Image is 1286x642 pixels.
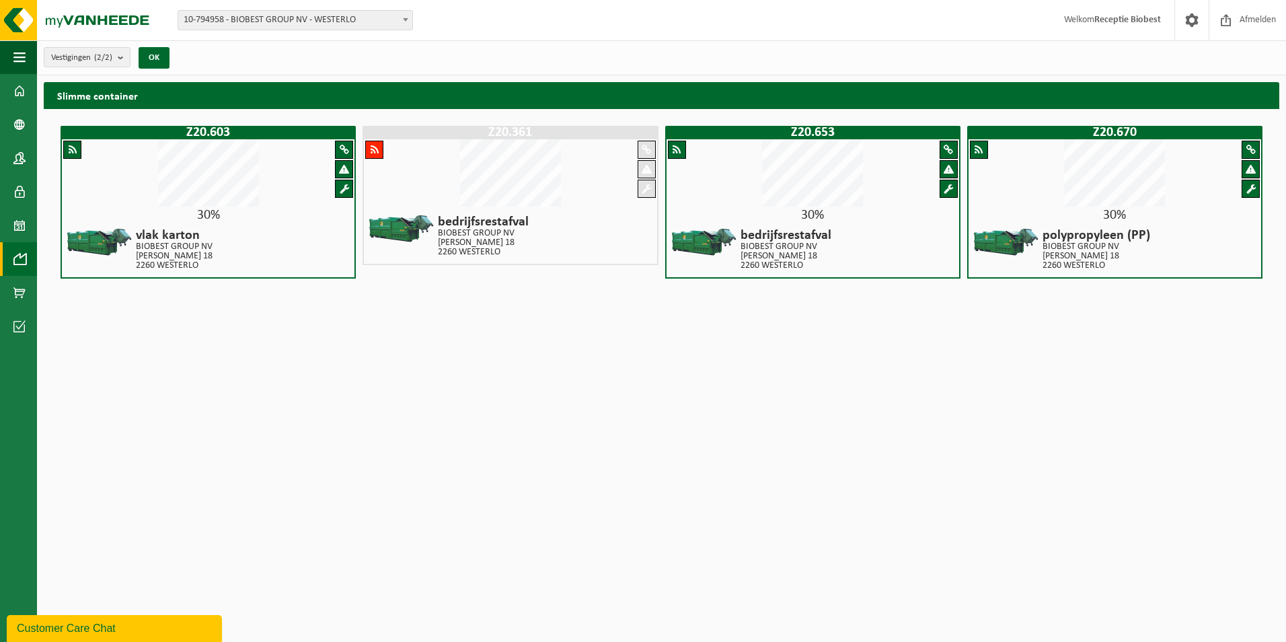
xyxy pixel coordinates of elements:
iframe: chat widget [7,612,225,642]
h2: Slimme container [44,82,151,108]
p: BIOBEST GROUP NV [136,242,213,252]
span: 10-794958 - BIOBEST GROUP NV - WESTERLO [178,10,413,30]
span: Vestigingen [51,48,112,68]
p: BIOBEST GROUP NV [741,242,831,252]
p: 2260 WESTERLO [438,248,529,257]
strong: Receptie Biobest [1094,15,1161,25]
count: (2/2) [94,53,112,62]
p: 2260 WESTERLO [741,261,831,271]
h4: bedrijfsrestafval [438,215,529,229]
p: 2260 WESTERLO [1043,261,1150,271]
p: BIOBEST GROUP NV [1043,242,1150,252]
img: HK-XZ-20-GN-01 [972,225,1039,259]
h1: Z20.670 [971,126,1259,139]
button: OK [139,47,169,69]
h4: vlak karton [136,229,213,242]
p: BIOBEST GROUP NV [438,229,529,238]
h4: polypropyleen (PP) [1043,229,1150,242]
img: HK-XZ-20-GN-01 [65,225,133,259]
div: 30% [667,209,959,222]
img: HK-XZ-20-GN-01 [670,225,737,259]
p: 2260 WESTERLO [136,261,213,271]
p: [PERSON_NAME] 18 [741,252,831,261]
img: HK-XZ-20-GN-01 [367,212,434,246]
p: [PERSON_NAME] 18 [136,252,213,261]
p: [PERSON_NAME] 18 [438,238,529,248]
button: Vestigingen(2/2) [44,47,130,67]
h4: bedrijfsrestafval [741,229,831,242]
p: [PERSON_NAME] 18 [1043,252,1150,261]
h1: Z20.653 [669,126,957,139]
h1: Z20.361 [366,126,654,139]
div: 30% [62,209,354,222]
span: 10-794958 - BIOBEST GROUP NV - WESTERLO [178,11,412,30]
div: 30% [969,209,1261,222]
h1: Z20.603 [64,126,352,139]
